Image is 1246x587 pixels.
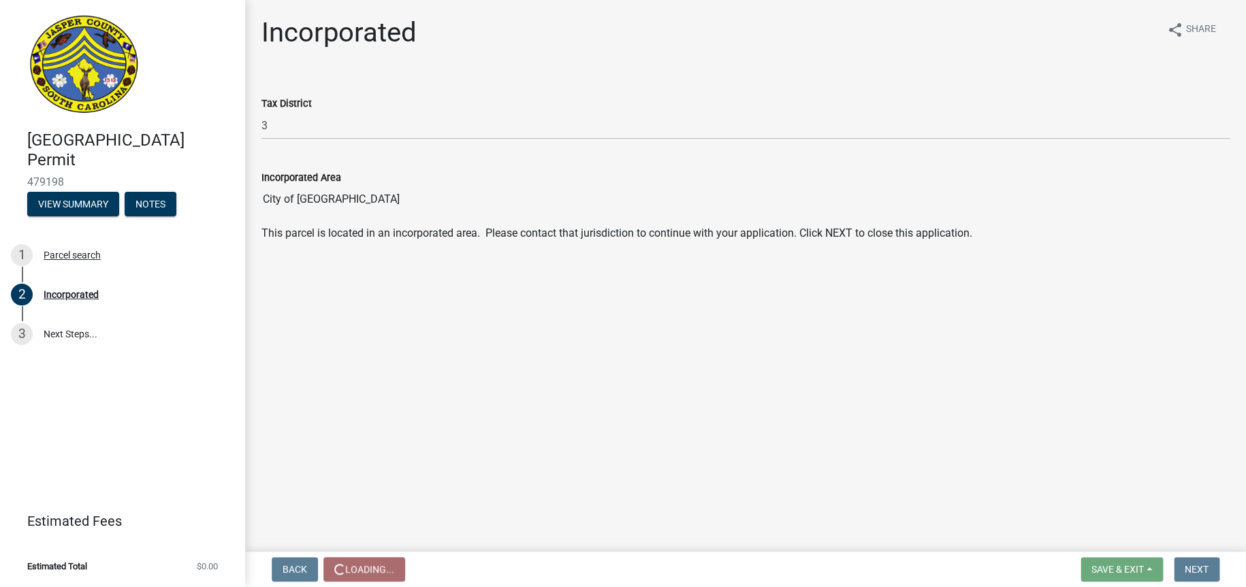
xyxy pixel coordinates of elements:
p: This parcel is located in an incorporated area. Please contact that jurisdiction to continue with... [261,225,1230,241]
span: Estimated Total [27,562,87,571]
span: Back [283,564,307,575]
div: Parcel search [44,250,101,260]
span: Next [1185,564,1209,575]
img: Jasper County, South Carolina [27,14,141,116]
i: share [1167,22,1183,38]
button: Save & Exit [1081,557,1163,582]
wm-modal-confirm: Notes [125,199,176,210]
wm-modal-confirm: Summary [27,199,119,210]
div: 3 [11,323,33,345]
div: 1 [11,244,33,266]
div: Incorporated [44,290,99,299]
label: Incorporated Area [261,173,341,183]
button: shareShare [1156,16,1227,43]
button: Loading... [323,557,405,582]
span: 479198 [27,175,218,188]
h4: [GEOGRAPHIC_DATA] Permit [27,131,234,170]
span: Loading... [345,564,394,575]
button: Back [272,557,318,582]
span: Share [1186,22,1216,38]
span: $0.00 [197,562,218,571]
button: View Summary [27,192,119,216]
h1: Incorporated [261,16,417,49]
div: 2 [11,284,33,305]
span: Save & Exit [1091,564,1144,575]
button: Next [1174,557,1219,582]
a: Estimated Fees [11,507,223,535]
label: Tax District [261,99,312,109]
button: Notes [125,192,176,216]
